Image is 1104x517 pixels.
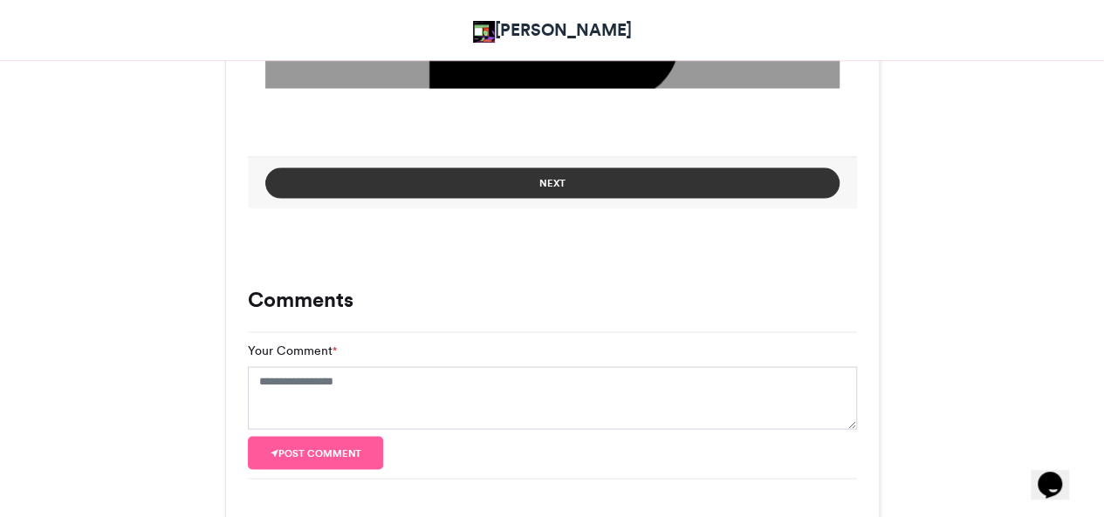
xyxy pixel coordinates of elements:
h3: Comments [248,289,857,310]
button: Post comment [248,436,384,469]
button: Next [265,167,840,198]
a: [PERSON_NAME] [473,17,632,43]
iframe: chat widget [1031,447,1087,500]
label: Your Comment [248,341,337,359]
img: Victoria Olaonipekun [473,21,495,43]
